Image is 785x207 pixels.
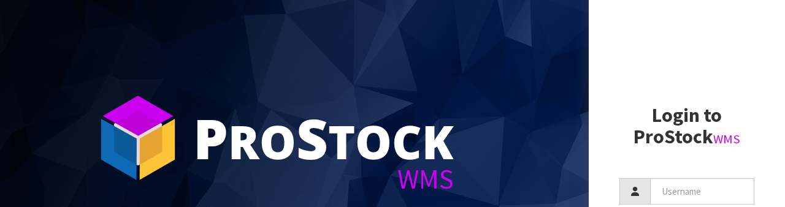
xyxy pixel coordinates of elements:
div: WMS [193,165,454,193]
span: P [193,100,228,175]
span: S [296,100,328,175]
input: Username [650,178,754,205]
img: ProStock Cube [92,92,184,184]
small: WMS [713,131,740,147]
h2: Login to ProStock [619,105,754,148]
div: ro tock [193,110,454,165]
